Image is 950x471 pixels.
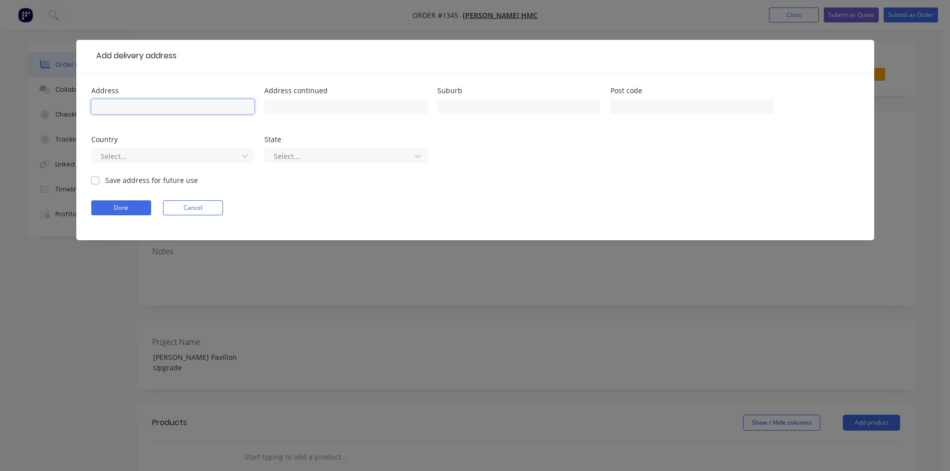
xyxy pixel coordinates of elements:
div: Country [91,136,254,143]
div: Address [91,87,254,94]
button: Done [91,200,151,215]
div: Suburb [437,87,600,94]
div: State [264,136,427,143]
button: Cancel [163,200,223,215]
div: Address continued [264,87,427,94]
div: Add delivery address [91,50,177,62]
div: Post code [610,87,773,94]
label: Save address for future use [105,175,198,185]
